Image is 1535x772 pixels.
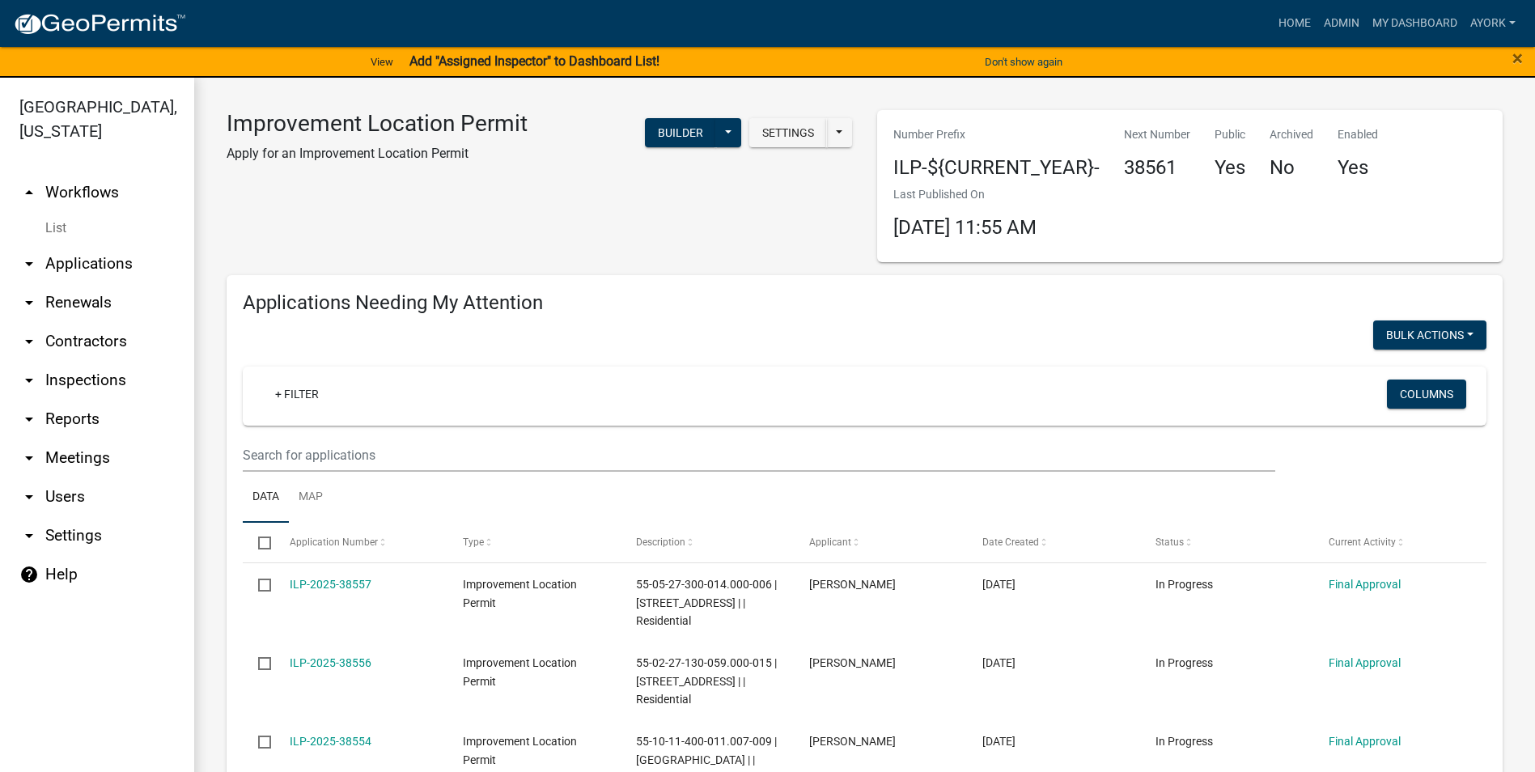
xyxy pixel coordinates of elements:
span: Improvement Location Permit [463,578,577,609]
i: arrow_drop_down [19,409,39,429]
button: Bulk Actions [1373,320,1486,350]
span: Cindy Thrasher [809,656,896,669]
span: Status [1155,537,1184,548]
span: Applicant [809,537,851,548]
button: Settings [749,118,827,147]
span: Description [636,537,685,548]
datatable-header-cell: Current Activity [1313,523,1486,562]
h4: Yes [1215,156,1245,180]
a: ILP-2025-38557 [290,578,371,591]
a: Final Approval [1329,578,1401,591]
datatable-header-cell: Application Number [274,523,447,562]
h4: Applications Needing My Attention [243,291,1486,315]
p: Public [1215,126,1245,143]
span: 08/07/2025 [982,735,1016,748]
datatable-header-cell: Description [621,523,794,562]
a: ILP-2025-38554 [290,735,371,748]
i: arrow_drop_down [19,254,39,274]
p: Next Number [1124,126,1190,143]
a: Final Approval [1329,735,1401,748]
span: Type [463,537,484,548]
span: Improvement Location Permit [463,735,577,766]
a: My Dashboard [1366,8,1464,39]
datatable-header-cell: Status [1140,523,1313,562]
p: Last Published On [893,186,1037,203]
i: arrow_drop_down [19,448,39,468]
a: ILP-2025-38556 [290,656,371,669]
input: Search for applications [243,439,1275,472]
h4: ILP-${CURRENT_YEAR}- [893,156,1100,180]
p: Archived [1270,126,1313,143]
button: Don't show again [978,49,1069,75]
a: Admin [1317,8,1366,39]
a: View [364,49,400,75]
a: Map [289,472,333,524]
span: In Progress [1155,578,1213,591]
span: 08/08/2025 [982,578,1016,591]
i: arrow_drop_down [19,332,39,351]
span: 08/08/2025 [982,656,1016,669]
datatable-header-cell: Date Created [967,523,1140,562]
i: arrow_drop_down [19,526,39,545]
h4: 38561 [1124,156,1190,180]
i: help [19,565,39,584]
i: arrow_drop_down [19,371,39,390]
h4: Yes [1338,156,1378,180]
a: Data [243,472,289,524]
span: Cindy Thrasher [809,578,896,591]
h4: No [1270,156,1313,180]
span: Current Activity [1329,537,1396,548]
a: + Filter [262,380,332,409]
a: ayork [1464,8,1522,39]
span: Jenny Alter [809,735,896,748]
span: × [1512,47,1523,70]
datatable-header-cell: Type [447,523,620,562]
button: Close [1512,49,1523,68]
span: Improvement Location Permit [463,656,577,688]
h3: Improvement Location Permit [227,110,528,138]
p: Apply for an Improvement Location Permit [227,144,528,163]
i: arrow_drop_down [19,487,39,507]
span: Date Created [982,537,1039,548]
datatable-header-cell: Applicant [794,523,967,562]
span: [DATE] 11:55 AM [893,216,1037,239]
i: arrow_drop_down [19,293,39,312]
span: 55-02-27-130-059.000-015 | 13874 N AMERICUS WAY | | Residential [636,656,777,706]
span: In Progress [1155,656,1213,669]
i: arrow_drop_up [19,183,39,202]
strong: Add "Assigned Inspector" to Dashboard List! [409,53,659,69]
a: Home [1272,8,1317,39]
button: Columns [1387,380,1466,409]
span: Application Number [290,537,378,548]
span: In Progress [1155,735,1213,748]
span: 55-05-27-300-014.000-006 | 7274 GOAT HOLLOW RD | | Residential [636,578,777,628]
button: Builder [645,118,716,147]
a: Final Approval [1329,656,1401,669]
p: Enabled [1338,126,1378,143]
p: Number Prefix [893,126,1100,143]
datatable-header-cell: Select [243,523,274,562]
